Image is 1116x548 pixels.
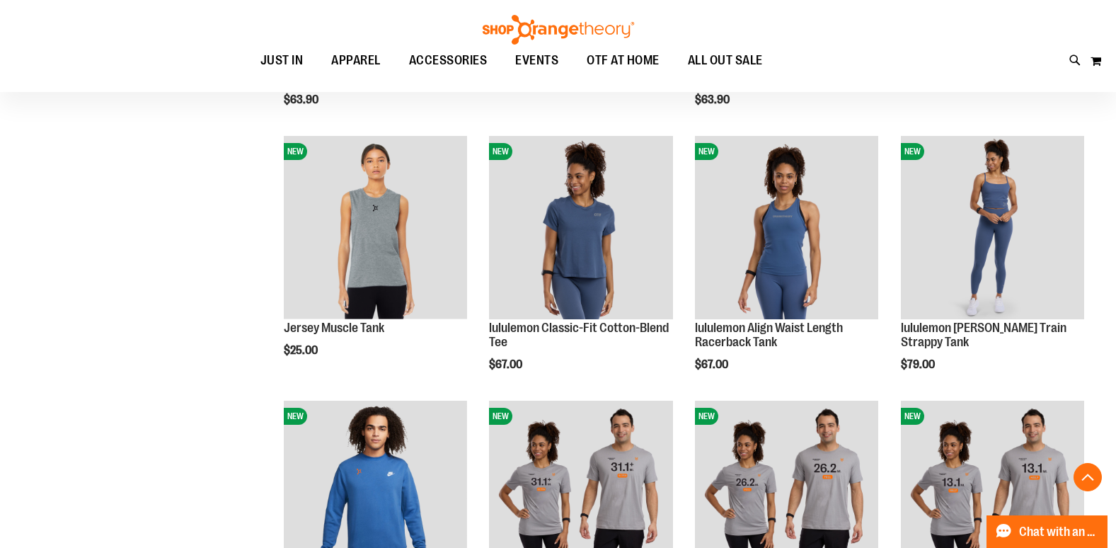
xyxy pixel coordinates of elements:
span: OTF AT HOME [587,45,660,76]
button: Back To Top [1074,463,1102,491]
span: APPAREL [331,45,381,76]
span: $63.90 [695,93,732,106]
span: NEW [489,143,512,160]
span: $67.00 [489,358,524,371]
img: lululemon Align Waist Length Racerback Tank [695,136,878,319]
a: Jersey Muscle Tank [284,321,384,335]
img: lululemon Wunder Train Strappy Tank [901,136,1084,319]
span: NEW [489,408,512,425]
div: product [277,129,474,393]
span: Chat with an Expert [1019,525,1099,539]
span: JUST IN [260,45,304,76]
span: $79.00 [901,358,937,371]
a: lululemon Wunder Train Strappy TankNEW [901,136,1084,321]
a: lululemon Classic-Fit Cotton-Blend TeeNEW [489,136,672,321]
span: $25.00 [284,344,320,357]
span: NEW [901,408,924,425]
img: Shop Orangetheory [481,15,636,45]
span: ALL OUT SALE [688,45,763,76]
a: lululemon [PERSON_NAME] Train Strappy Tank [901,321,1066,349]
img: lululemon Classic-Fit Cotton-Blend Tee [489,136,672,319]
a: Jersey Muscle TankNEW [284,136,467,321]
a: lululemon Classic-Fit Cotton-Blend Tee [489,321,669,349]
span: NEW [284,143,307,160]
div: product [894,129,1091,407]
div: product [688,129,885,407]
a: lululemon Align Waist Length Racerback Tank [695,321,843,349]
span: NEW [901,143,924,160]
span: NEW [695,143,718,160]
button: Chat with an Expert [986,515,1108,548]
div: product [482,129,679,407]
img: Jersey Muscle Tank [284,136,467,319]
a: lululemon Align Waist Length Racerback TankNEW [695,136,878,321]
span: EVENTS [515,45,558,76]
span: NEW [695,408,718,425]
span: $67.00 [695,358,730,371]
span: NEW [284,408,307,425]
span: ACCESSORIES [409,45,488,76]
span: $63.90 [284,93,321,106]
